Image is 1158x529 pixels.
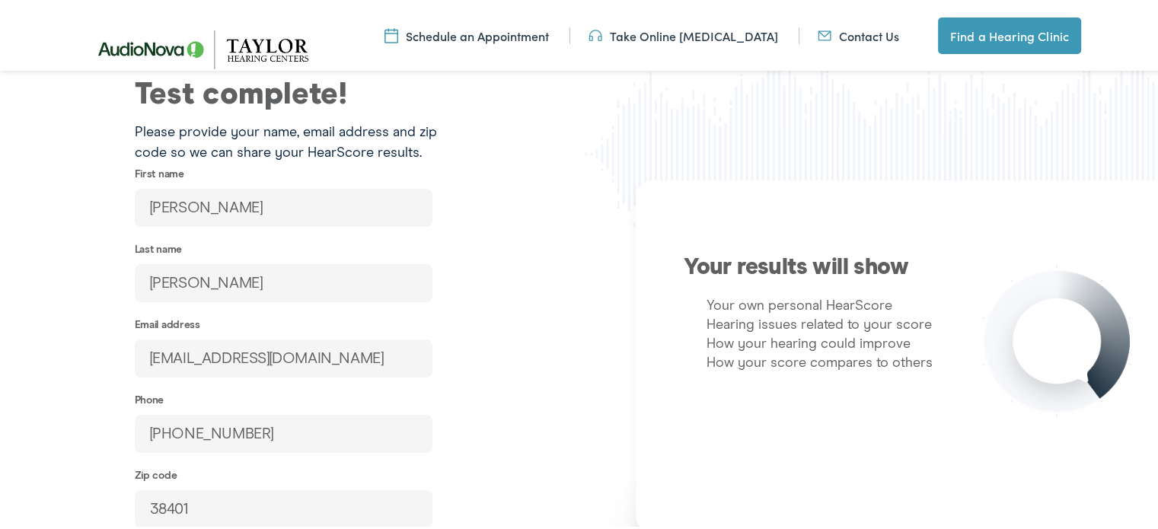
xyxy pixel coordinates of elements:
label: Zip code [135,467,177,480]
p: Please provide your name, email address and zip code so we can share your HearScore results. [135,120,451,161]
a: Find a Hearing Clinic [938,15,1081,52]
a: Take Online [MEDICAL_DATA] [589,25,778,42]
div: Test complete! [135,78,451,108]
img: utility icon [589,25,602,42]
label: Phone [135,392,164,405]
a: Contact Us [818,25,899,42]
label: Last name [135,241,182,254]
label: First name [135,166,184,179]
a: Schedule an Appointment [384,25,549,42]
img: img-dial-test-complete.png [981,263,1133,415]
label: Email address [135,317,200,330]
img: utility icon [818,25,831,42]
img: utility icon [384,25,398,42]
